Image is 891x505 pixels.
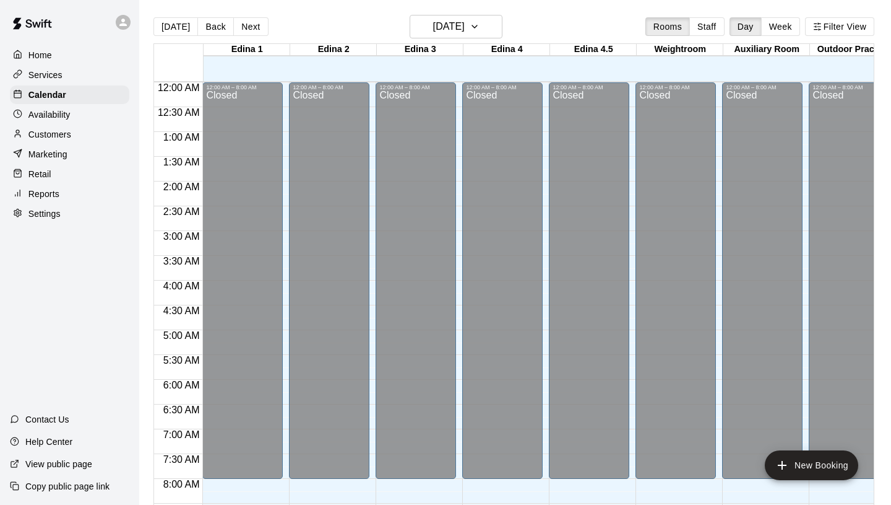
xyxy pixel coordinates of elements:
[10,46,129,64] a: Home
[10,145,129,164] a: Marketing
[28,128,71,141] p: Customers
[233,17,268,36] button: Next
[160,330,203,341] span: 5:00 AM
[730,17,762,36] button: Day
[28,49,52,61] p: Home
[10,86,129,104] a: Calendar
[293,90,366,483] div: Closed
[553,84,626,90] div: 12:00 AM – 8:00 AM
[10,105,129,124] a: Availability
[160,206,203,217] span: 2:30 AM
[379,84,452,90] div: 12:00 AM – 8:00 AM
[809,82,889,479] div: 12:00 AM – 8:00 AM: Closed
[28,69,62,81] p: Services
[28,148,67,160] p: Marketing
[637,44,723,56] div: Weightroom
[25,458,92,470] p: View public page
[160,454,203,465] span: 7:30 AM
[550,44,637,56] div: Edina 4.5
[726,84,799,90] div: 12:00 AM – 8:00 AM
[761,17,800,36] button: Week
[723,44,810,56] div: Auxiliary Room
[160,355,203,366] span: 5:30 AM
[722,82,803,479] div: 12:00 AM – 8:00 AM: Closed
[466,90,539,483] div: Closed
[206,90,279,483] div: Closed
[28,89,66,101] p: Calendar
[160,305,203,316] span: 4:30 AM
[376,82,456,479] div: 12:00 AM – 8:00 AM: Closed
[153,17,198,36] button: [DATE]
[160,157,203,167] span: 1:30 AM
[639,90,712,483] div: Closed
[639,84,712,90] div: 12:00 AM – 8:00 AM
[25,413,69,426] p: Contact Us
[160,429,203,440] span: 7:00 AM
[160,182,203,192] span: 2:00 AM
[812,90,885,483] div: Closed
[553,90,626,483] div: Closed
[206,84,279,90] div: 12:00 AM – 8:00 AM
[466,84,539,90] div: 12:00 AM – 8:00 AM
[549,82,629,479] div: 12:00 AM – 8:00 AM: Closed
[689,17,725,36] button: Staff
[160,256,203,266] span: 3:30 AM
[160,231,203,242] span: 3:00 AM
[202,82,283,479] div: 12:00 AM – 8:00 AM: Closed
[160,281,203,291] span: 4:00 AM
[10,185,129,203] a: Reports
[10,165,129,183] a: Retail
[433,18,465,35] h6: [DATE]
[410,15,502,38] button: [DATE]
[160,479,203,490] span: 8:00 AM
[293,84,366,90] div: 12:00 AM – 8:00 AM
[160,380,203,390] span: 6:00 AM
[463,44,550,56] div: Edina 4
[645,17,690,36] button: Rooms
[10,204,129,223] a: Settings
[204,44,290,56] div: Edina 1
[155,107,203,118] span: 12:30 AM
[290,44,377,56] div: Edina 2
[28,188,59,200] p: Reports
[10,125,129,144] a: Customers
[10,66,129,84] a: Services
[462,82,543,479] div: 12:00 AM – 8:00 AM: Closed
[379,90,452,483] div: Closed
[160,405,203,415] span: 6:30 AM
[765,450,858,480] button: add
[289,82,369,479] div: 12:00 AM – 8:00 AM: Closed
[28,208,61,220] p: Settings
[28,168,51,180] p: Retail
[28,108,71,121] p: Availability
[160,132,203,143] span: 1:00 AM
[812,84,885,90] div: 12:00 AM – 8:00 AM
[197,17,234,36] button: Back
[805,17,874,36] button: Filter View
[635,82,716,479] div: 12:00 AM – 8:00 AM: Closed
[726,90,799,483] div: Closed
[25,436,72,448] p: Help Center
[377,44,463,56] div: Edina 3
[25,480,110,493] p: Copy public page link
[155,82,203,93] span: 12:00 AM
